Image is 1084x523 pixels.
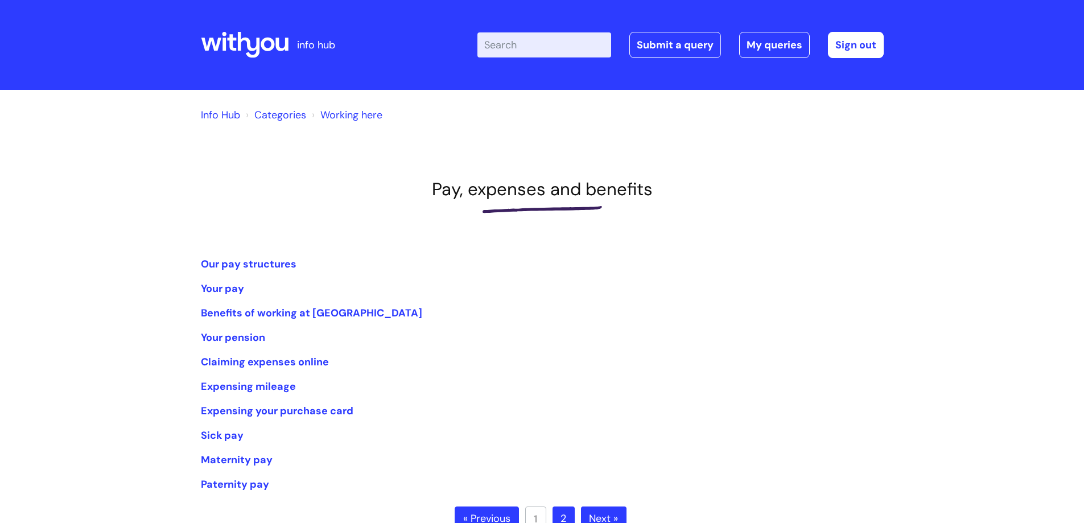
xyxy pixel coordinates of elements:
li: Solution home [243,106,306,124]
a: Sick pay [201,429,244,442]
a: Working here [320,108,382,122]
a: Expensing mileage [201,380,296,393]
a: My queries [739,32,810,58]
a: Info Hub [201,108,240,122]
a: Submit a query [629,32,721,58]
p: info hub [297,36,335,54]
a: Benefits of working at [GEOGRAPHIC_DATA] [201,306,422,320]
a: Expensing your purchase card [201,404,353,418]
div: | - [477,32,884,58]
a: Your pension [201,331,265,344]
a: Maternity pay [201,453,273,467]
a: Your pay [201,282,244,295]
a: Sign out [828,32,884,58]
h1: Pay, expenses and benefits [201,179,884,200]
li: Working here [309,106,382,124]
a: Paternity pay [201,477,269,491]
input: Search [477,32,611,57]
a: Our pay structures [201,257,296,271]
a: Claiming expenses online [201,355,329,369]
a: Categories [254,108,306,122]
